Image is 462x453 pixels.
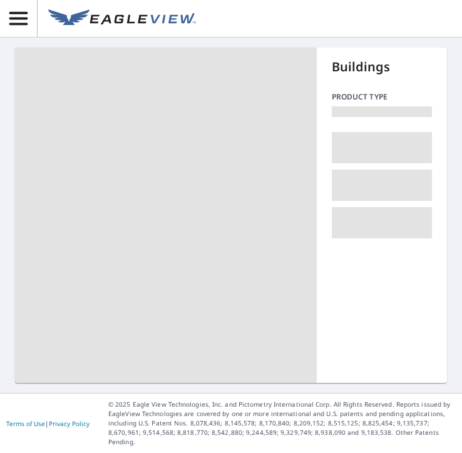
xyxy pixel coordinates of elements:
img: EV Logo [48,9,196,28]
p: Buildings [332,58,433,76]
a: Privacy Policy [49,419,90,428]
p: © 2025 Eagle View Technologies, Inc. and Pictometry International Corp. All Rights Reserved. Repo... [108,400,456,447]
p: Product type [332,91,433,103]
p: | [6,420,90,427]
a: Terms of Use [6,419,45,428]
